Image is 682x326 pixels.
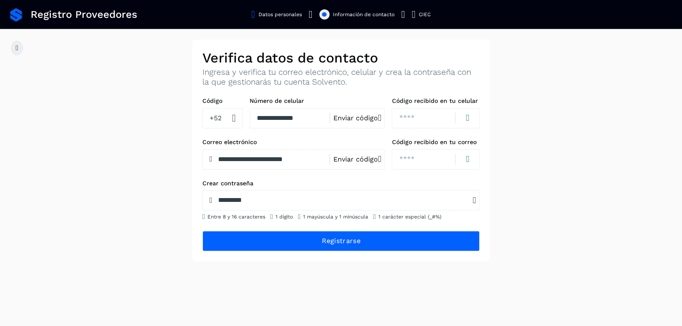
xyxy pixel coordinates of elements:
[298,213,368,221] li: 1 mayúscula y 1 minúscula
[202,68,480,87] p: Ingresa y verifica tu correo electrónico, celular y crea la contraseña con la que gestionarás tu ...
[333,115,378,122] span: Enviar código
[321,236,360,246] span: Registrarse
[210,113,222,123] span: +52
[202,213,265,221] li: Entre 8 y 16 caracteres
[392,97,480,105] label: Código recibido en tu celular
[259,11,302,18] div: Datos personales
[373,213,441,221] li: 1 carácter especial (_#%)
[419,11,431,18] div: CIEC
[202,231,480,251] button: Registrarse
[250,97,385,105] label: Número de celular
[333,113,381,122] button: Enviar código
[202,180,480,187] label: Crear contraseña
[333,156,378,163] span: Enviar código
[270,213,293,221] li: 1 dígito
[202,97,243,105] label: Código
[333,155,381,164] button: Enviar código
[392,139,480,146] label: Código recibido en tu correo
[333,11,395,18] div: Información de contacto
[31,9,137,21] span: Registro Proveedores
[202,50,480,66] h2: Verifica datos de contacto
[202,139,385,146] label: Correo electrónico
